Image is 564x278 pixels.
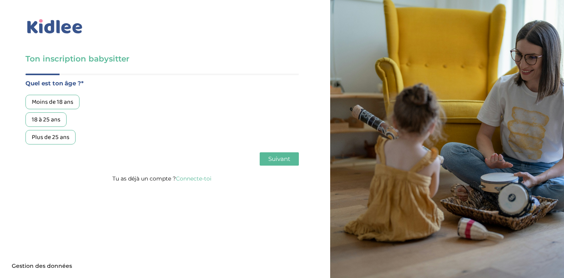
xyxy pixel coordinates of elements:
span: Suivant [268,155,290,162]
a: Connecte-toi [176,175,211,182]
p: Tu as déjà un compte ? [25,173,299,184]
div: 18 à 25 ans [25,112,67,127]
label: Quel est ton âge ?* [25,78,299,88]
button: Suivant [260,152,299,166]
span: Gestion des données [12,263,72,270]
div: Moins de 18 ans [25,95,80,109]
h3: Ton inscription babysitter [25,53,299,64]
div: Plus de 25 ans [25,130,76,144]
button: Gestion des données [7,258,77,274]
button: Précédent [25,152,62,166]
img: logo_kidlee_bleu [25,18,84,36]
